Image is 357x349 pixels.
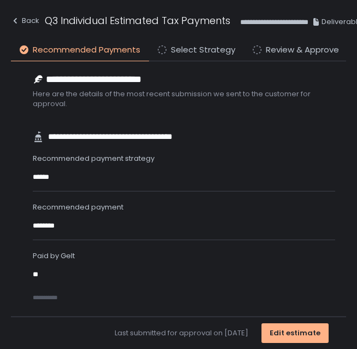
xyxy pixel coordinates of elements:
span: Paid by Gelt [33,251,75,261]
span: Recommended payment strategy [33,153,154,164]
button: Back [11,13,39,31]
span: Last submitted for approval on [DATE] [115,328,248,338]
span: Here are the details of the most recent submission we sent to the customer for approval. [33,89,335,109]
span: Recommended Payments [33,44,140,56]
button: Edit estimate [261,323,329,343]
div: Back [11,14,39,27]
span: Review & Approve [266,44,339,56]
div: Edit estimate [270,328,320,338]
span: Recommended payment [33,202,123,212]
span: Select Strategy [171,44,235,56]
h1: Q3 Individual Estimated Tax Payments [45,13,230,28]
